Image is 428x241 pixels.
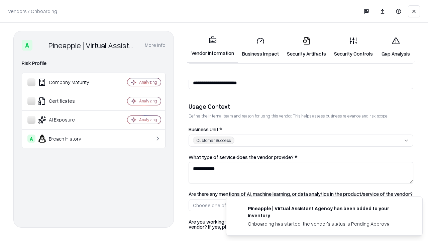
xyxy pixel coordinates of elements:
[189,199,413,211] button: Choose one of the following...
[189,219,413,229] label: Are you working with the Bausch and Lomb procurement/legal to get the contract in place with the ...
[187,31,238,63] a: Vendor Information
[189,113,413,119] p: Define the internal team and reason for using this vendor. This helps assess business relevance a...
[27,97,107,105] div: Certificates
[234,205,242,213] img: trypineapple.com
[283,31,330,63] a: Security Artifacts
[35,40,46,51] img: Pineapple | Virtual Assistant Agency
[189,155,413,160] label: What type of service does the vendor provide? *
[27,135,107,143] div: Breach History
[189,191,413,196] label: Are there any mentions of AI, machine learning, or data analytics in the product/service of the v...
[22,59,166,67] div: Risk Profile
[22,40,32,51] div: A
[27,135,35,143] div: A
[48,40,137,51] div: Pineapple | Virtual Assistant Agency
[189,127,413,132] label: Business Unit *
[27,116,107,124] div: AI Exposure
[189,102,413,110] div: Usage Context
[248,205,406,219] div: Pineapple | Virtual Assistant Agency has been added to your inventory
[27,78,107,86] div: Company Maturity
[139,98,157,104] div: Analyzing
[238,31,283,63] a: Business Impact
[248,220,406,227] div: Onboarding has started, the vendor's status is Pending Approval.
[189,135,413,147] button: Customer Success
[377,31,415,63] a: Gap Analysis
[145,39,166,51] button: More info
[8,8,57,15] p: Vendors / Onboarding
[193,202,258,209] div: Choose one of the following...
[139,79,157,85] div: Analyzing
[330,31,377,63] a: Security Controls
[193,137,234,144] div: Customer Success
[139,117,157,123] div: Analyzing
